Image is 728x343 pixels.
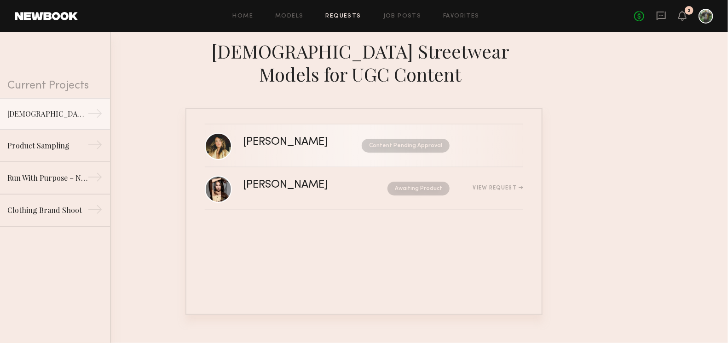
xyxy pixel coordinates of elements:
div: → [87,106,103,124]
a: Favorites [443,13,480,19]
div: Clothing Brand Shoot [7,205,87,216]
a: Requests [326,13,361,19]
div: [PERSON_NAME] [243,137,345,148]
nb-request-status: Awaiting Product [387,182,450,195]
div: 2 [688,8,691,13]
a: Job Posts [383,13,422,19]
a: Home [233,13,254,19]
div: → [87,202,103,220]
div: [PERSON_NAME] [243,180,358,190]
a: Models [275,13,303,19]
div: [DEMOGRAPHIC_DATA] Streetwear Models for UGC Content [185,40,543,86]
div: Product Sampling [7,140,87,151]
div: [DEMOGRAPHIC_DATA] Streetwear Models for UGC Content [7,108,87,119]
div: View Request [473,185,523,191]
div: → [87,137,103,156]
a: [PERSON_NAME]Content Pending Approval [205,124,523,167]
div: Run With Purpose – NERTIA Lifestyle Shoot [7,172,87,183]
div: → [87,170,103,188]
nb-request-status: Content Pending Approval [362,139,450,153]
a: [PERSON_NAME]Awaiting ProductView Request [205,167,523,210]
